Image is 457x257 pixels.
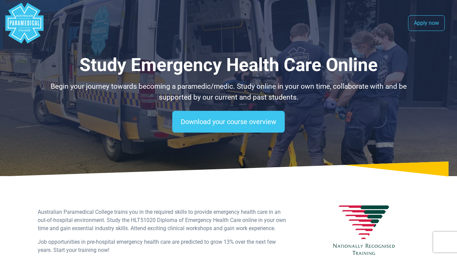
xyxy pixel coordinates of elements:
[38,81,419,103] p: Begin your journey towards becoming a paramedic/medic. Study online in your own time, collaborate...
[38,54,419,76] h1: Study Emergency Health Care Online
[38,238,289,254] p: Job opportunities in pre-hospital emergency health care are predicted to grow 13% over the next f...
[38,208,289,233] p: Australian Paramedical College trains you in the required skills to provide emergency health care...
[4,3,45,44] div: Australian Paramedical College
[408,15,445,31] a: Apply now
[172,111,285,133] a: Download your course overview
